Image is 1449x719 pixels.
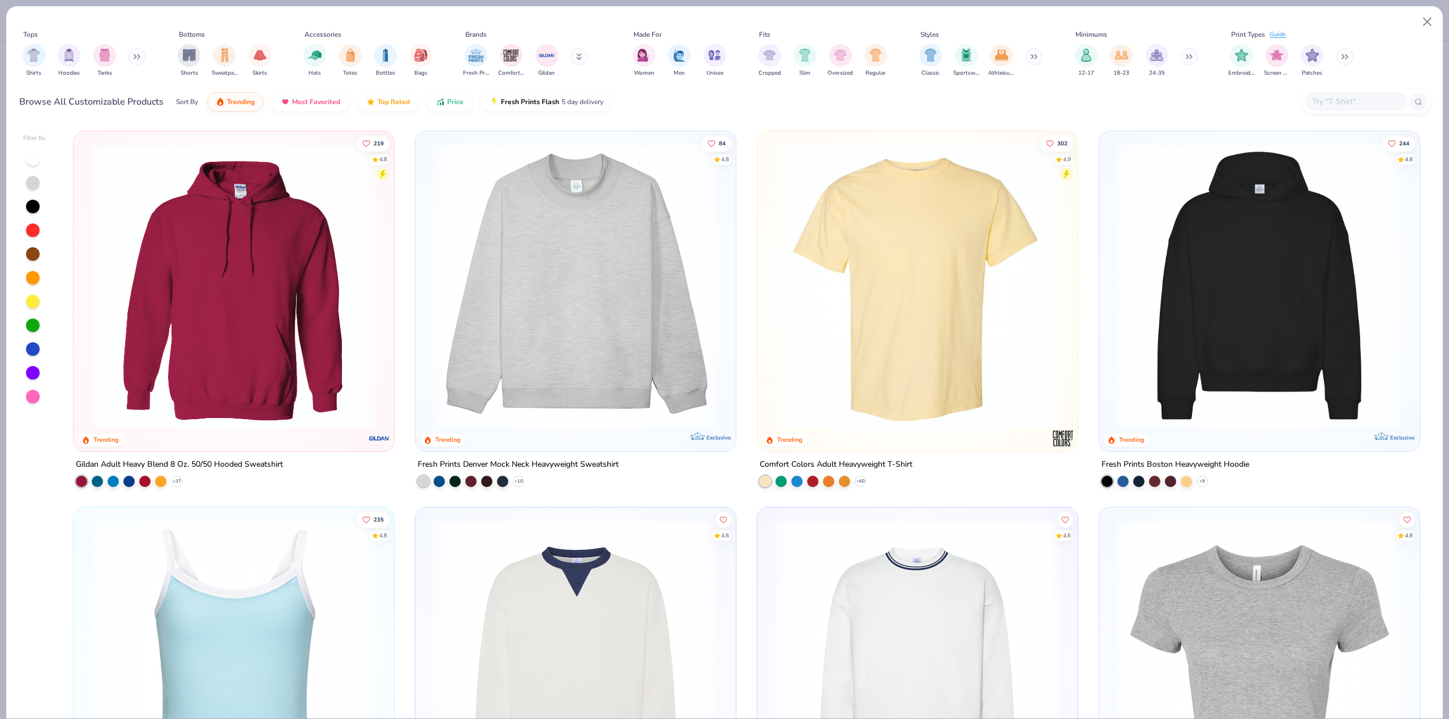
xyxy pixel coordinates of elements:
[379,49,392,62] img: Bottles Image
[358,92,418,111] button: Top Rated
[769,143,1066,429] img: 029b8af0-80e6-406f-9fdc-fdf898547912
[303,44,326,78] div: filter for Hats
[248,44,271,78] div: filter for Skirts
[248,44,271,78] button: filter button
[498,44,524,78] div: filter for Comfort Colors
[1405,531,1413,540] div: 4.8
[828,44,853,78] div: filter for Oversized
[633,29,662,40] div: Made For
[828,44,853,78] button: filter button
[799,49,811,62] img: Slim Image
[719,140,726,146] span: 84
[85,143,383,429] img: 01756b78-01f6-4cc6-8d8a-3c30c1a0c8ac
[763,49,776,62] img: Cropped Image
[988,44,1014,78] div: filter for Athleisure
[702,135,731,151] button: Like
[207,92,263,111] button: Trending
[1110,44,1133,78] div: filter for 18-23
[1113,69,1129,78] span: 18-23
[674,69,685,78] span: Men
[281,97,290,106] img: most_fav.gif
[1270,30,1286,40] div: Guide
[1066,143,1364,429] img: e55d29c3-c55d-459c-bfd9-9b1c499ab3c6
[834,49,847,62] img: Oversized Image
[1101,458,1249,472] div: Fresh Prints Boston Heavyweight Hoodie
[173,478,181,485] span: + 37
[463,44,489,78] button: filter button
[97,69,112,78] span: Tanks
[668,44,691,78] div: filter for Men
[1306,49,1319,62] img: Patches Image
[724,143,1022,429] img: a90f7c54-8796-4cb2-9d6e-4e9644cfe0fe
[339,44,362,78] button: filter button
[704,44,726,78] div: filter for Unisex
[254,49,267,62] img: Skirts Image
[308,49,321,62] img: Hats Image
[366,97,375,106] img: TopRated.gif
[1228,44,1254,78] button: filter button
[919,44,942,78] div: filter for Classic
[919,44,942,78] button: filter button
[1199,478,1205,485] span: + 9
[920,29,939,40] div: Styles
[378,97,410,106] span: Top Rated
[668,44,691,78] button: filter button
[414,69,427,78] span: Bags
[1075,44,1098,78] div: filter for 12-17
[921,69,940,78] span: Classic
[447,97,464,106] span: Price
[633,44,655,78] div: filter for Women
[515,478,523,485] span: + 10
[708,49,721,62] img: Unisex Image
[1111,143,1408,429] img: 91acfc32-fd48-4d6b-bdad-a4c1a30ac3fc
[633,44,655,78] button: filter button
[252,69,267,78] span: Skirts
[1063,531,1071,540] div: 4.6
[498,44,524,78] button: filter button
[1075,44,1098,78] button: filter button
[1146,44,1168,78] button: filter button
[501,97,559,106] span: Fresh Prints Flash
[634,69,654,78] span: Women
[414,49,427,62] img: Bags Image
[856,478,864,485] span: + 60
[538,69,555,78] span: Gildan
[376,69,395,78] span: Bottles
[23,29,38,40] div: Tops
[218,49,231,62] img: Sweatpants Image
[758,44,781,78] button: filter button
[76,458,283,472] div: Gildan Adult Heavy Blend 8 Oz. 50/50 Hooded Sweatshirt
[1052,427,1074,450] img: Comfort Colors logo
[1146,44,1168,78] div: filter for 24-35
[183,49,196,62] img: Shorts Image
[1302,69,1322,78] span: Patches
[953,44,979,78] button: filter button
[706,434,731,441] span: Exclusive
[1149,69,1165,78] span: 24-35
[178,44,200,78] button: filter button
[1063,155,1071,163] div: 4.9
[98,49,111,62] img: Tanks Image
[178,44,200,78] div: filter for Shorts
[58,44,80,78] div: filter for Hoodies
[1311,95,1399,108] input: Try "T-Shirt"
[1235,49,1248,62] img: Embroidery Image
[212,44,238,78] button: filter button
[758,44,781,78] div: filter for Cropped
[463,44,489,78] div: filter for Fresh Prints
[465,29,487,40] div: Brands
[721,531,729,540] div: 4.6
[308,69,321,78] span: Hats
[1405,155,1413,163] div: 4.8
[995,49,1008,62] img: Athleisure Image
[343,69,357,78] span: Totes
[760,458,912,472] div: Comfort Colors Adult Heavyweight T-Shirt
[427,92,472,111] button: Price
[227,97,255,106] span: Trending
[357,511,390,527] button: Like
[468,47,485,64] img: Fresh Prints Image
[794,44,816,78] button: filter button
[503,47,520,64] img: Comfort Colors Image
[58,69,80,78] span: Hoodies
[410,44,432,78] div: filter for Bags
